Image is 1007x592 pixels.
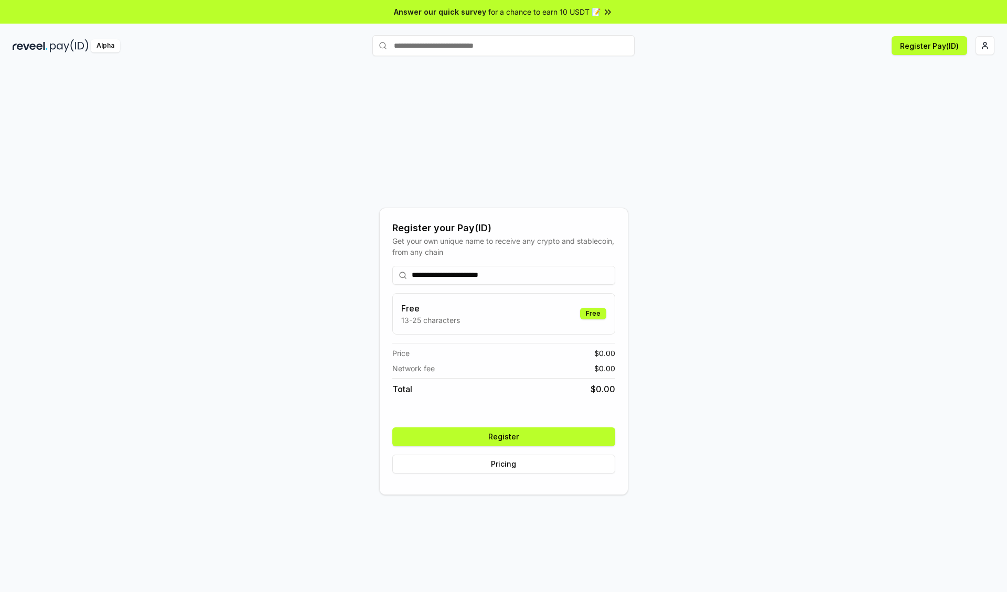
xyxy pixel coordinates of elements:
[392,221,615,235] div: Register your Pay(ID)
[594,348,615,359] span: $ 0.00
[401,315,460,326] p: 13-25 characters
[591,383,615,395] span: $ 0.00
[580,308,606,319] div: Free
[392,348,410,359] span: Price
[50,39,89,52] img: pay_id
[892,36,967,55] button: Register Pay(ID)
[392,363,435,374] span: Network fee
[594,363,615,374] span: $ 0.00
[392,383,412,395] span: Total
[91,39,120,52] div: Alpha
[13,39,48,52] img: reveel_dark
[401,302,460,315] h3: Free
[392,427,615,446] button: Register
[488,6,601,17] span: for a chance to earn 10 USDT 📝
[394,6,486,17] span: Answer our quick survey
[392,235,615,257] div: Get your own unique name to receive any crypto and stablecoin, from any chain
[392,455,615,473] button: Pricing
